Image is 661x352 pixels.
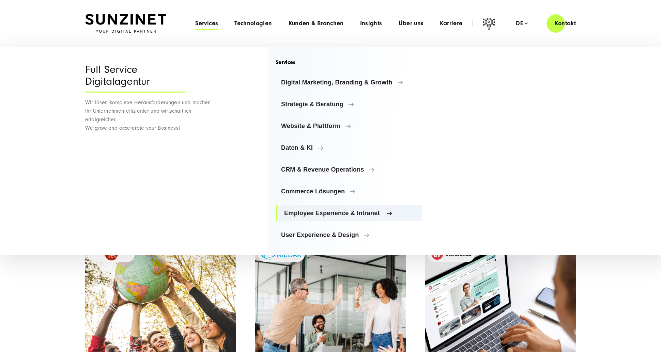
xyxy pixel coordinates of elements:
span: Strategie & Beratung [281,101,416,108]
span: Commerce Lösungen [281,188,416,195]
img: SUNZINET Full Service Digital Agentur [85,14,166,33]
a: CRM & Revenue Operations [276,161,422,178]
a: Insights [360,20,382,27]
span: Website & Plattform [281,123,416,129]
a: Services [195,20,218,27]
a: Website & Plattform [276,118,422,134]
a: Kunden & Branchen [289,20,344,27]
span: Services [276,59,304,68]
div: Full Service Digitalagentur [85,64,185,93]
span: CRM & Revenue Operations [281,166,416,173]
span: Wir lösen komplexe Herausforderungen und machen Ihr Unternehmen effizienter und wirtschaftlich er... [85,99,211,131]
a: Strategie & Beratung [276,96,422,112]
a: User Experience & Design [276,227,422,243]
a: Über uns [399,20,424,27]
a: Commerce Lösungen [276,183,422,199]
a: Technologien [234,20,272,27]
a: Karriere [440,20,462,27]
a: Kontakt [547,14,584,33]
a: Daten & KI [276,140,422,156]
span: Employee Experience & Intranet [284,210,416,217]
span: Digital Marketing, Branding & Growth [281,79,416,86]
span: Daten & KI [281,144,416,151]
a: Employee Experience & Intranet [276,205,422,221]
a: Digital Marketing, Branding & Growth [276,74,422,91]
span: User Experience & Design [281,231,416,238]
div: de [516,20,528,27]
